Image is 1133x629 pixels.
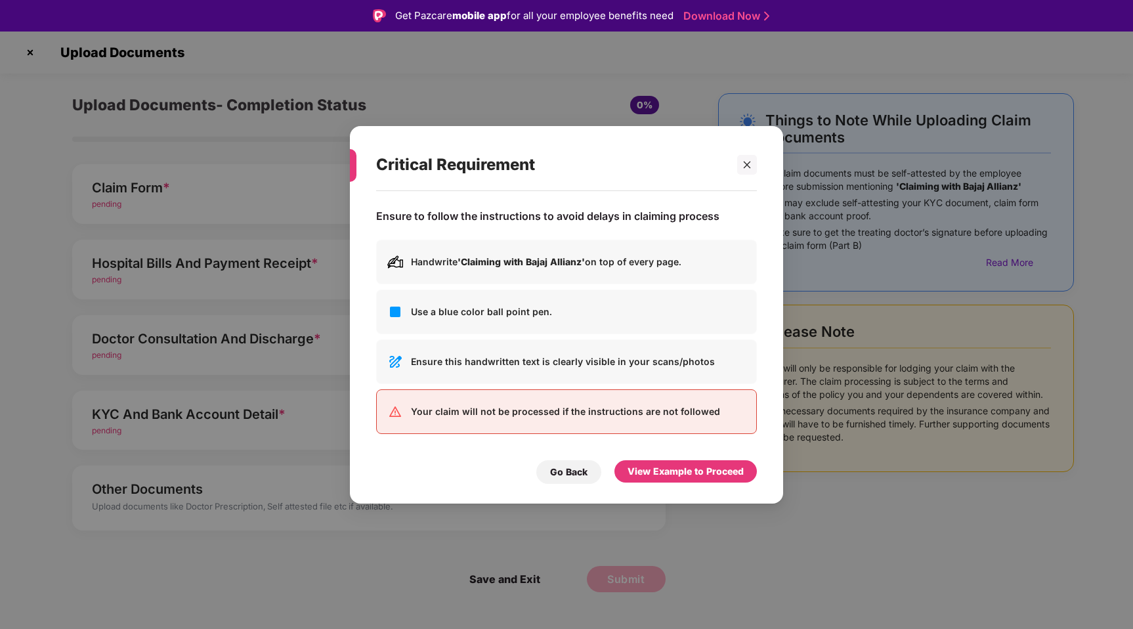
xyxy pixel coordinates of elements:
[373,9,386,22] img: Logo
[683,9,765,23] a: Download Now
[764,9,769,23] img: Stroke
[628,464,744,478] div: View Example to Proceed
[387,303,403,319] img: svg+xml;base64,PHN2ZyB3aWR0aD0iMjQiIGhlaWdodD0iMjQiIHZpZXdCb3g9IjAgMCAyNCAyNCIgZmlsbD0ibm9uZSIgeG...
[411,254,746,269] p: Handwrite on top of every page.
[411,354,746,368] p: Ensure this handwritten text is clearly visible in your scans/photos
[411,304,746,318] p: Use a blue color ball point pen.
[550,464,588,479] div: Go Back
[411,404,746,418] p: Your claim will not be processed if the instructions are not followed
[376,209,719,223] p: Ensure to follow the instructions to avoid delays in claiming process
[742,160,752,169] span: close
[376,139,725,190] div: Critical Requirement
[387,253,403,269] img: svg+xml;base64,PHN2ZyB3aWR0aD0iMjAiIGhlaWdodD0iMjAiIHZpZXdCb3g9IjAgMCAyMCAyMCIgZmlsbD0ibm9uZSIgeG...
[387,353,403,369] img: svg+xml;base64,PHN2ZyB3aWR0aD0iMjQiIGhlaWdodD0iMjQiIHZpZXdCb3g9IjAgMCAyNCAyNCIgZmlsbD0ibm9uZSIgeG...
[452,9,507,22] strong: mobile app
[458,255,585,267] b: 'Claiming with Bajaj Allianz'
[387,403,403,419] img: svg+xml;base64,PHN2ZyB3aWR0aD0iMjQiIGhlaWdodD0iMjQiIHZpZXdCb3g9IjAgMCAyNCAyNCIgZmlsbD0ibm9uZSIgeG...
[395,8,673,24] div: Get Pazcare for all your employee benefits need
